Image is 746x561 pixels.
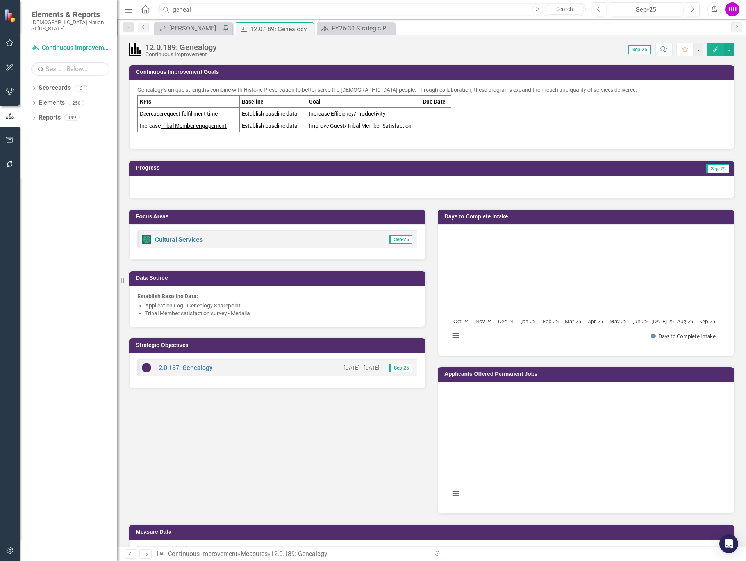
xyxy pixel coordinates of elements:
[39,84,71,93] a: Scorecards
[450,488,461,499] button: View chart menu, Chart
[39,113,61,122] a: Reports
[446,388,723,506] svg: Interactive chart
[138,120,240,132] td: Increase
[69,100,84,106] div: 250
[250,24,312,34] div: 12.0.189: Genealogy
[157,550,426,559] div: » »
[145,302,417,309] li: Application Log - Genealogy Sharepoint
[610,318,626,325] text: May-25
[145,52,217,57] div: Continuous Improvement
[307,108,421,120] td: Increase Efficiency/Productivity
[498,318,514,325] text: Dec-24
[136,165,432,171] h3: Progress
[475,318,492,325] text: Nov-24
[4,9,18,23] img: ClearPoint Strategy
[31,10,109,19] span: Elements & Reports
[161,123,227,129] u: Tribal Member engagement
[588,318,603,325] text: Apr-25
[344,364,380,372] small: [DATE] - [DATE]
[31,44,109,53] a: Continuous Improvement
[543,318,559,325] text: Feb-25
[155,236,203,243] a: Cultural Services
[700,318,715,325] text: Sep-25
[240,120,307,132] td: Establish baseline data
[155,364,212,372] a: 12.0.187: Genealogy
[145,43,217,52] div: 12.0.189: Genealogy
[64,114,80,121] div: 149
[138,108,240,120] td: Decrease
[565,318,581,325] text: Mar-25
[444,371,730,377] h3: Applicants Offered Permanent Jobs
[446,388,726,506] div: Chart. Highcharts interactive chart.
[446,230,726,348] div: Chart. Highcharts interactive chart.
[319,23,393,33] a: FY26-30 Strategic Plan
[129,43,141,56] img: Performance Management
[142,235,151,244] img: Report
[75,85,87,91] div: 6
[307,120,421,132] td: Improve Guest/Tribal Member Satisfaction
[719,534,738,553] div: Open Intercom Messenger
[545,4,584,15] a: Search
[453,318,469,325] text: Oct-24
[137,293,198,299] strong: Establish Baseline Data:
[628,45,651,54] span: Sep-25
[389,235,412,244] span: Sep-25
[444,214,730,220] h3: Days to Complete Intake
[651,318,674,325] text: [DATE]-25
[706,164,729,173] span: Sep-25
[31,62,109,76] input: Search Below...
[309,98,321,105] strong: Goal
[140,98,151,105] strong: KPIs
[521,318,535,325] text: Jan-25
[136,214,421,220] h3: Focus Areas
[240,108,307,120] td: Establish baseline data
[725,2,739,16] button: BH
[31,19,109,32] small: [DEMOGRAPHIC_DATA] Nation of [US_STATE]
[423,98,446,105] strong: Due Date
[169,23,221,33] div: [PERSON_NAME]
[677,318,693,325] text: Aug-25
[389,364,412,372] span: Sep-25
[136,529,730,535] h3: Measure Data
[136,69,730,75] h3: Continuous Improvement Goals
[611,5,680,14] div: Sep-25
[332,23,393,33] div: FY26-30 Strategic Plan
[137,86,726,95] p: Genealogy’s unique strengths combine with Historic Preservation to better serve the [DEMOGRAPHIC_...
[142,363,151,372] img: CI In Progress
[446,230,723,348] svg: Interactive chart
[162,111,218,117] u: request fulfillment time
[156,23,221,33] a: [PERSON_NAME]
[242,98,264,105] strong: Baseline
[609,2,683,16] button: Sep-25
[241,550,268,557] a: Measures
[651,332,716,339] button: Show Days to Complete Intake
[632,318,648,325] text: Jun-25
[39,98,65,107] a: Elements
[271,550,327,557] div: 12.0.189: Genealogy
[450,330,461,341] button: View chart menu, Chart
[136,342,421,348] h3: Strategic Objectives
[136,275,421,281] h3: Data Source
[158,3,586,16] input: Search ClearPoint...
[145,309,417,317] li: Tribal Member satisfaction survey - Medalia
[168,550,237,557] a: Continuous Improvement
